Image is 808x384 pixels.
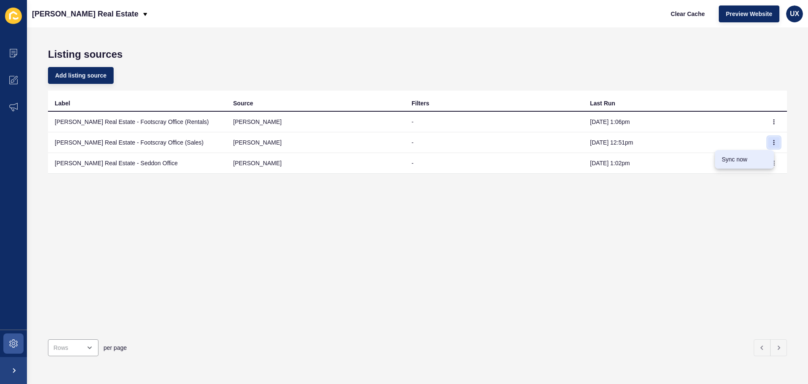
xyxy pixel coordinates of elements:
[583,112,762,132] td: [DATE] 1:06pm
[590,99,615,107] div: Last Run
[664,5,712,22] button: Clear Cache
[671,10,705,18] span: Clear Cache
[790,10,799,18] span: UX
[55,71,106,80] span: Add listing source
[583,132,762,153] td: [DATE] 12:51pm
[48,112,226,132] td: [PERSON_NAME] Real Estate - Footscray Office (Rentals)
[583,153,762,174] td: [DATE] 1:02pm
[48,67,114,84] button: Add listing source
[48,48,787,60] h1: Listing sources
[48,339,98,356] div: open menu
[55,99,70,107] div: Label
[104,344,127,352] span: per page
[226,112,405,132] td: [PERSON_NAME]
[715,150,774,169] a: Sync now
[405,132,583,153] td: -
[226,153,405,174] td: [PERSON_NAME]
[405,153,583,174] td: -
[726,10,772,18] span: Preview Website
[226,132,405,153] td: [PERSON_NAME]
[719,5,779,22] button: Preview Website
[405,112,583,132] td: -
[48,132,226,153] td: [PERSON_NAME] Real Estate - Footscray Office (Sales)
[48,153,226,174] td: [PERSON_NAME] Real Estate - Seddon Office
[233,99,253,107] div: Source
[412,99,429,107] div: Filters
[32,3,138,24] p: [PERSON_NAME] Real Estate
